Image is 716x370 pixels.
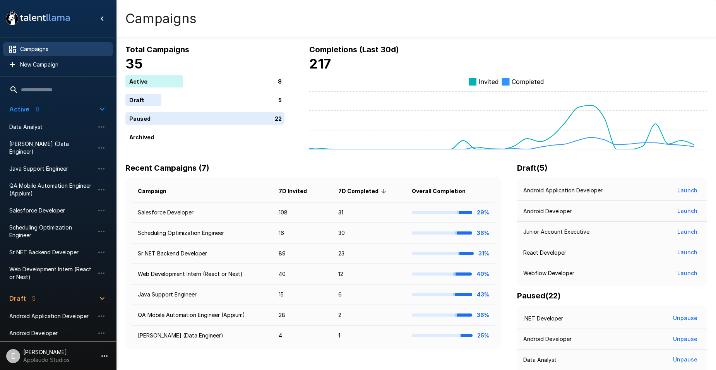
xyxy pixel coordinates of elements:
[132,284,272,305] td: Java Support Engineer
[132,305,272,325] td: QA Mobile Automation Engineer (Appium)
[674,245,701,260] button: Launch
[478,250,489,257] b: 31%
[272,325,332,346] td: 4
[309,45,399,54] b: Completions (Last 30d)
[125,163,209,173] b: Recent Campaigns (7)
[517,163,548,173] b: Draft ( 5 )
[523,315,563,322] p: .NET Developer
[523,335,572,343] p: Android Developer
[278,96,282,104] p: 5
[279,187,317,196] span: 7D Invited
[674,183,701,198] button: Launch
[272,305,332,325] td: 28
[523,356,557,364] p: Data Analyst
[272,243,332,264] td: 89
[477,209,489,216] b: 29%
[338,187,389,196] span: 7D Completed
[332,202,406,223] td: 31
[275,114,282,122] p: 22
[332,264,406,284] td: 12
[412,187,476,196] span: Overall Completion
[332,223,406,243] td: 30
[132,264,272,284] td: Web Development Intern (React or Nest)
[476,271,489,277] b: 40%
[272,223,332,243] td: 16
[477,312,489,318] b: 36%
[674,266,701,281] button: Launch
[523,228,589,236] p: Junior Account Executive
[477,291,489,298] b: 43%
[132,243,272,264] td: Sr NET Backend Developer
[125,56,143,72] b: 35
[523,249,566,257] p: React Developer
[523,207,572,215] p: Android Developer
[332,325,406,346] td: 1
[332,284,406,305] td: 6
[670,311,701,325] button: Unpause
[670,353,701,367] button: Unpause
[125,45,189,54] b: Total Campaigns
[674,225,701,239] button: Launch
[523,187,603,194] p: Android Application Developer
[332,243,406,264] td: 23
[517,291,561,300] b: Paused ( 22 )
[674,204,701,218] button: Launch
[523,269,574,277] p: Webflow Developer
[272,202,332,223] td: 108
[477,230,489,236] b: 36%
[272,264,332,284] td: 40
[132,223,272,243] td: Scheduling Optimization Engineer
[309,56,331,72] b: 217
[332,305,406,325] td: 2
[272,284,332,305] td: 15
[670,332,701,346] button: Unpause
[477,332,489,339] b: 25%
[132,325,272,346] td: [PERSON_NAME] (Data Engineer)
[278,77,282,85] p: 8
[132,202,272,223] td: Salesforce Developer
[138,187,176,196] span: Campaign
[125,10,197,27] h4: Campaigns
